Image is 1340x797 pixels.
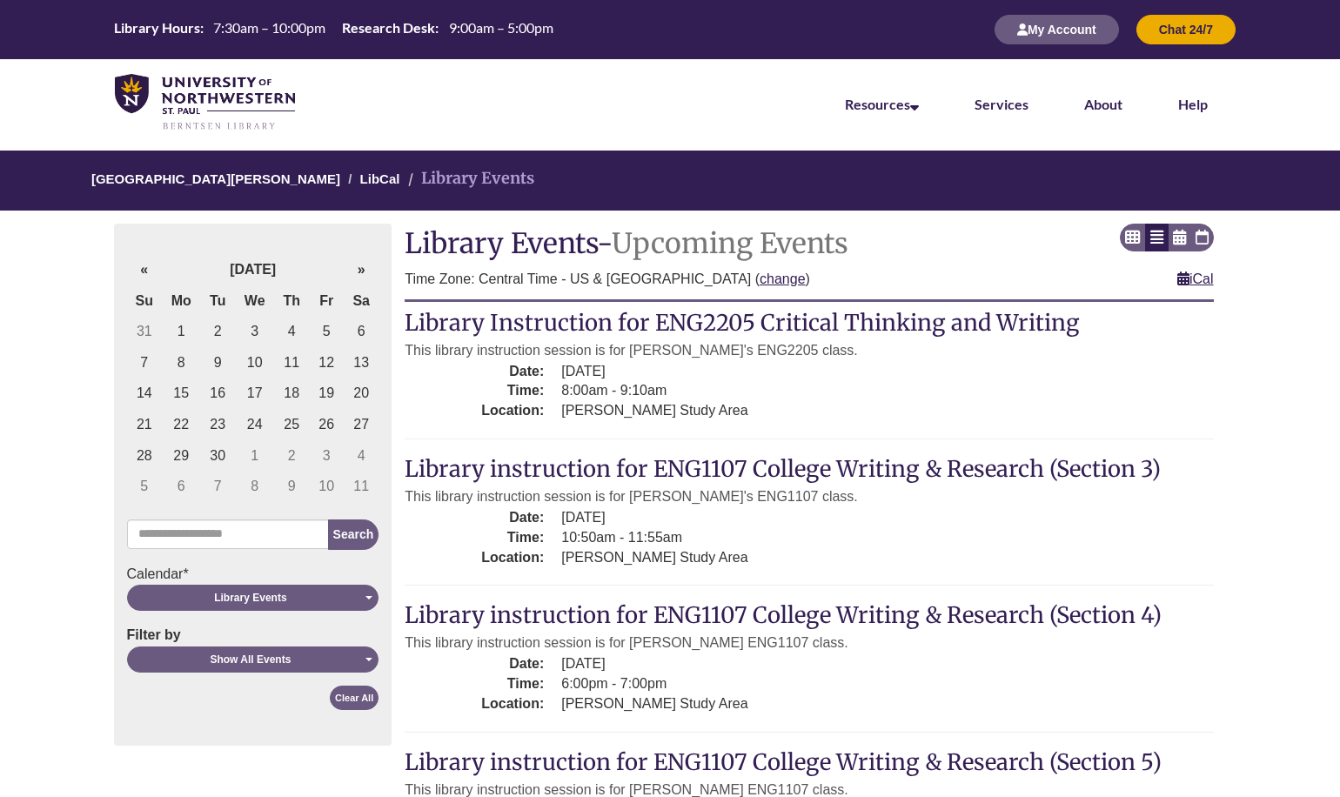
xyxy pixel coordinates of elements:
[200,471,235,502] td: 7
[309,409,344,440] td: 26
[309,347,344,378] td: 12
[235,440,274,472] td: 1
[995,22,1119,37] a: My Account
[1136,22,1236,37] a: Chat 24/7
[127,254,379,502] table: Date Picker
[309,285,344,317] th: Fr
[405,694,544,714] dt: Location:
[405,632,1213,654] div: This library instruction session is for [PERSON_NAME] ENG1107 class.
[328,519,379,550] button: Search
[200,409,235,440] td: 23
[127,409,163,440] td: 21
[132,652,370,667] div: Show All Events
[344,254,379,285] th: »
[405,455,1161,483] a: Library instruction for ENG1107 College Writing & Research (Section 3)
[405,401,544,421] dt: Location:
[405,674,544,694] dt: Time:
[235,409,274,440] td: 24
[274,316,309,347] td: 4
[995,15,1119,44] button: My Account
[127,563,189,586] label: Calendar
[561,508,1213,528] dd: [DATE]
[1084,96,1122,112] a: About
[162,347,200,378] td: 8
[404,166,534,191] li: Library Events
[107,18,559,41] a: Hours Today
[344,378,379,409] td: 20
[162,440,200,472] td: 29
[183,566,188,581] span: Required
[405,226,597,261] span: Library Events
[405,339,1213,362] div: This library instruction session is for [PERSON_NAME]'s ENG2205 class.
[107,18,559,39] table: Hours Today
[1177,271,1214,286] a: iCal
[127,471,163,502] td: 5
[162,378,200,409] td: 15
[309,378,344,409] td: 19
[200,347,235,378] td: 9
[274,440,309,472] td: 2
[309,440,344,472] td: 3
[449,19,553,36] span: 9:00am – 5:00pm
[344,440,379,472] td: 4
[200,440,235,472] td: 30
[200,285,235,317] th: Tu
[127,646,379,673] button: Show All Events
[235,347,274,378] td: 10
[274,409,309,440] td: 25
[127,285,163,317] th: Su
[235,471,274,502] td: 8
[235,285,274,317] th: We
[344,409,379,440] td: 27
[405,309,1080,337] a: Library Instruction for ENG2205 Critical Thinking and Writing
[1178,96,1208,112] a: Help
[235,378,274,409] td: 17
[127,585,379,611] button: Library Events
[561,362,1213,382] dd: [DATE]
[213,19,325,36] span: 7:30am – 10:00pm
[127,519,329,549] input: Search for event...
[561,694,1213,714] dd: [PERSON_NAME] Study Area
[132,590,370,606] div: Library Events
[127,316,163,347] td: 31
[344,285,379,317] th: Sa
[162,471,200,502] td: 6
[274,285,309,317] th: Th
[200,316,235,347] td: 2
[162,254,344,285] th: [DATE]
[405,229,1213,259] h1: -
[162,285,200,317] th: Mo
[405,381,544,401] dt: Time:
[115,74,295,131] img: UNWSP Library Logo
[309,316,344,347] td: 5
[405,748,1162,776] a: Library instruction for ENG1107 College Writing & Research (Section 5)
[235,316,274,347] td: 3
[309,471,344,502] td: 10
[405,268,1213,291] div: Time Zone: Central Time - US & [GEOGRAPHIC_DATA] ( )
[561,381,1213,401] dd: 8:00am - 9:10am
[561,401,1213,421] dd: [PERSON_NAME] Study Area
[561,528,1213,548] dd: 10:50am - 11:55am
[1136,15,1236,44] button: Chat 24/7
[344,347,379,378] td: 13
[335,18,441,37] th: Research Desk:
[405,362,544,382] dt: Date:
[405,601,1162,629] a: Library instruction for ENG1107 College Writing & Research (Section 4)
[127,627,181,642] span: Filter by
[330,686,379,711] a: Clear All
[760,271,806,286] a: change
[405,654,544,674] dt: Date:
[274,347,309,378] td: 11
[274,378,309,409] td: 18
[127,254,163,285] th: «
[162,409,200,440] td: 22
[344,316,379,347] td: 6
[127,378,163,409] td: 14
[114,151,1227,211] nav: Breadcrumb
[561,674,1213,694] dd: 6:00pm - 7:00pm
[360,171,400,186] a: LibCal
[405,486,1213,508] div: This library instruction session is for [PERSON_NAME]'s ENG1107 class.
[405,508,544,528] dt: Date:
[107,18,206,37] th: Library Hours:
[612,226,848,261] span: Upcoming Events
